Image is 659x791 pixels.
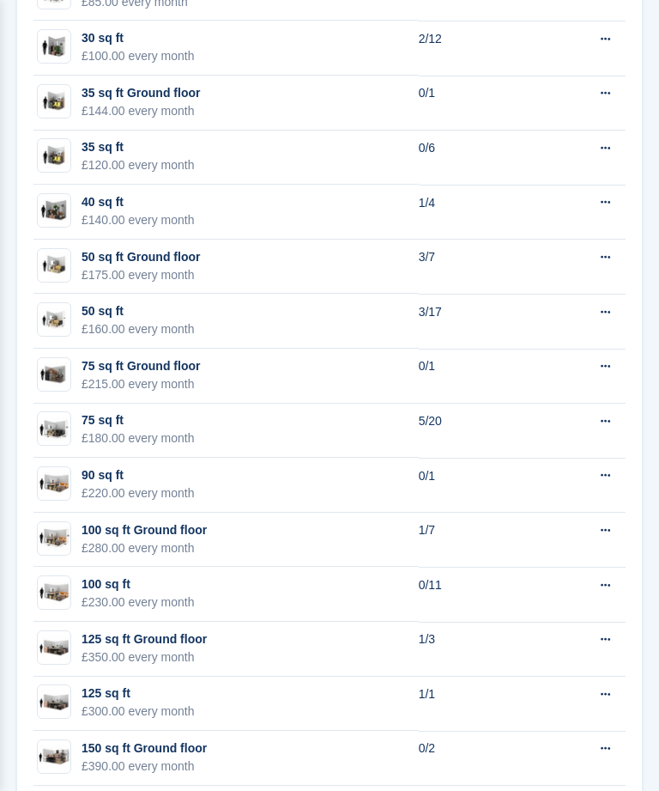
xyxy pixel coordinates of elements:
div: £180.00 every month [82,429,195,447]
img: 100-sqft-unit.jpg [38,581,70,605]
img: 125-sqft-unit.jpg [38,636,70,660]
div: £350.00 every month [82,648,207,666]
td: 1/3 [419,622,546,677]
td: 0/1 [419,458,546,513]
div: £230.00 every month [82,593,195,612]
img: 35-sqft-unit.jpg [38,89,70,114]
div: 75 sq ft Ground floor [82,357,200,375]
img: 35-sqft-unit.jpg [38,143,70,168]
div: 90 sq ft [82,466,195,484]
div: 50 sq ft Ground floor [82,248,200,266]
div: £140.00 every month [82,211,195,229]
div: £280.00 every month [82,539,207,557]
img: 100.jpg [38,526,70,551]
td: 2/12 [419,21,546,76]
div: 75 sq ft [82,411,195,429]
div: £220.00 every month [82,484,195,502]
div: £100.00 every month [82,47,195,65]
div: £390.00 every month [82,758,207,776]
td: 1/7 [419,513,546,568]
img: 60-sqft-unit.jpg [38,362,70,387]
img: 150-sqft-unit.jpg [38,745,70,770]
img: 40-sqft-unit.jpg [38,198,70,223]
img: 75.jpg [38,417,70,441]
img: 30-sqft-unit.jpg [38,34,70,59]
div: 125 sq ft [82,685,195,703]
div: £120.00 every month [82,156,195,174]
div: 100 sq ft [82,575,195,593]
div: £215.00 every month [82,375,200,393]
div: 100 sq ft Ground floor [82,521,207,539]
td: 0/11 [419,567,546,622]
div: £160.00 every month [82,320,195,338]
td: 3/17 [419,294,546,349]
div: 50 sq ft [82,302,195,320]
div: 40 sq ft [82,193,195,211]
td: 1/4 [419,185,546,240]
img: 100-sqft-unit%20(1).jpg [38,472,70,496]
td: 5/20 [419,404,546,459]
td: 1/1 [419,677,546,732]
img: 50.jpg [38,307,70,332]
div: 150 sq ft Ground floor [82,739,207,758]
div: 35 sq ft Ground floor [82,84,200,102]
td: 0/1 [419,76,546,131]
td: 0/2 [419,731,546,786]
div: £300.00 every month [82,703,195,721]
div: £175.00 every month [82,266,200,284]
div: £144.00 every month [82,102,200,120]
img: 50-sqft-unit.jpg [38,253,70,277]
div: 125 sq ft Ground floor [82,630,207,648]
td: 0/1 [419,349,546,404]
img: 125-sqft-unit.jpg [38,690,70,715]
td: 3/7 [419,240,546,295]
td: 0/6 [419,131,546,186]
div: 35 sq ft [82,138,195,156]
div: 30 sq ft [82,29,195,47]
